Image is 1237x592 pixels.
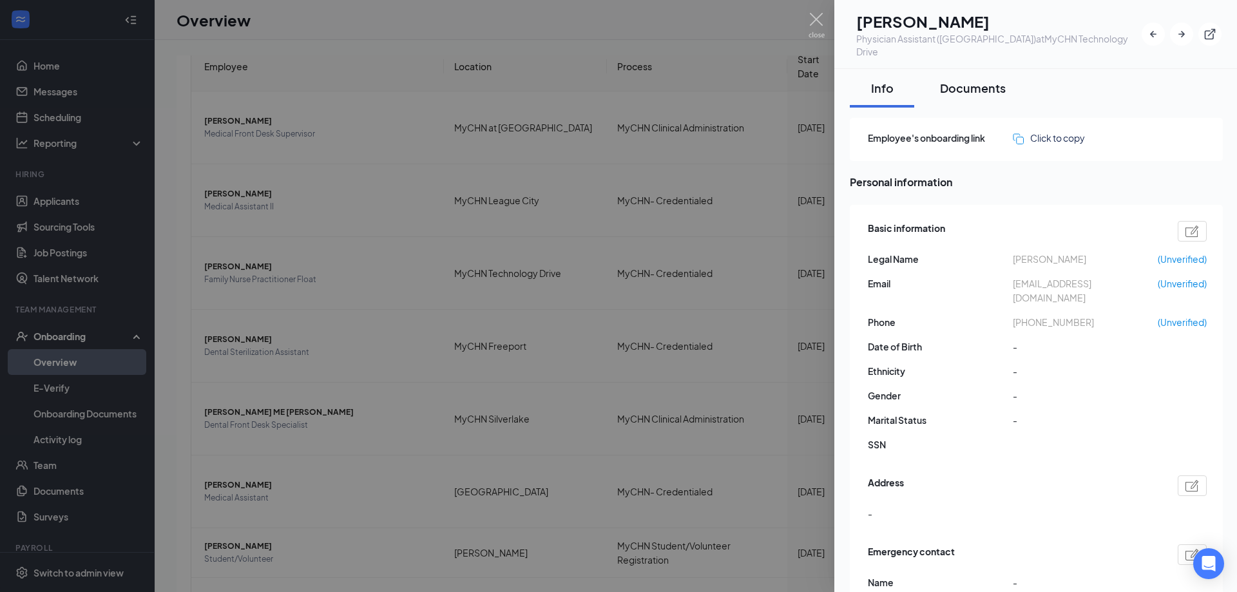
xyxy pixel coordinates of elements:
[1013,388,1158,403] span: -
[868,315,1013,329] span: Phone
[1013,276,1158,305] span: [EMAIL_ADDRESS][DOMAIN_NAME]
[1013,339,1158,354] span: -
[1203,28,1216,41] svg: ExternalLink
[868,475,904,496] span: Address
[1158,252,1207,266] span: (Unverified)
[868,221,945,242] span: Basic information
[868,339,1013,354] span: Date of Birth
[868,575,1013,589] span: Name
[1170,23,1193,46] button: ArrowRight
[1147,28,1160,41] svg: ArrowLeftNew
[1013,131,1085,145] button: Click to copy
[1158,276,1207,291] span: (Unverified)
[868,437,1013,452] span: SSN
[856,10,1142,32] h1: [PERSON_NAME]
[1013,252,1158,266] span: [PERSON_NAME]
[868,131,1013,145] span: Employee's onboarding link
[1193,548,1224,579] div: Open Intercom Messenger
[868,252,1013,266] span: Legal Name
[1013,133,1024,144] img: click-to-copy.71757273a98fde459dfc.svg
[868,364,1013,378] span: Ethnicity
[868,544,955,565] span: Emergency contact
[868,413,1013,427] span: Marital Status
[856,32,1142,58] div: Physician Assistant ([GEOGRAPHIC_DATA]) at MyCHN Technology Drive
[868,506,872,520] span: -
[1013,315,1158,329] span: [PHONE_NUMBER]
[863,80,901,96] div: Info
[1013,364,1158,378] span: -
[1013,575,1158,589] span: -
[1013,413,1158,427] span: -
[850,174,1223,190] span: Personal information
[1198,23,1222,46] button: ExternalLink
[1175,28,1188,41] svg: ArrowRight
[1158,315,1207,329] span: (Unverified)
[940,80,1006,96] div: Documents
[868,388,1013,403] span: Gender
[1142,23,1165,46] button: ArrowLeftNew
[868,276,1013,291] span: Email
